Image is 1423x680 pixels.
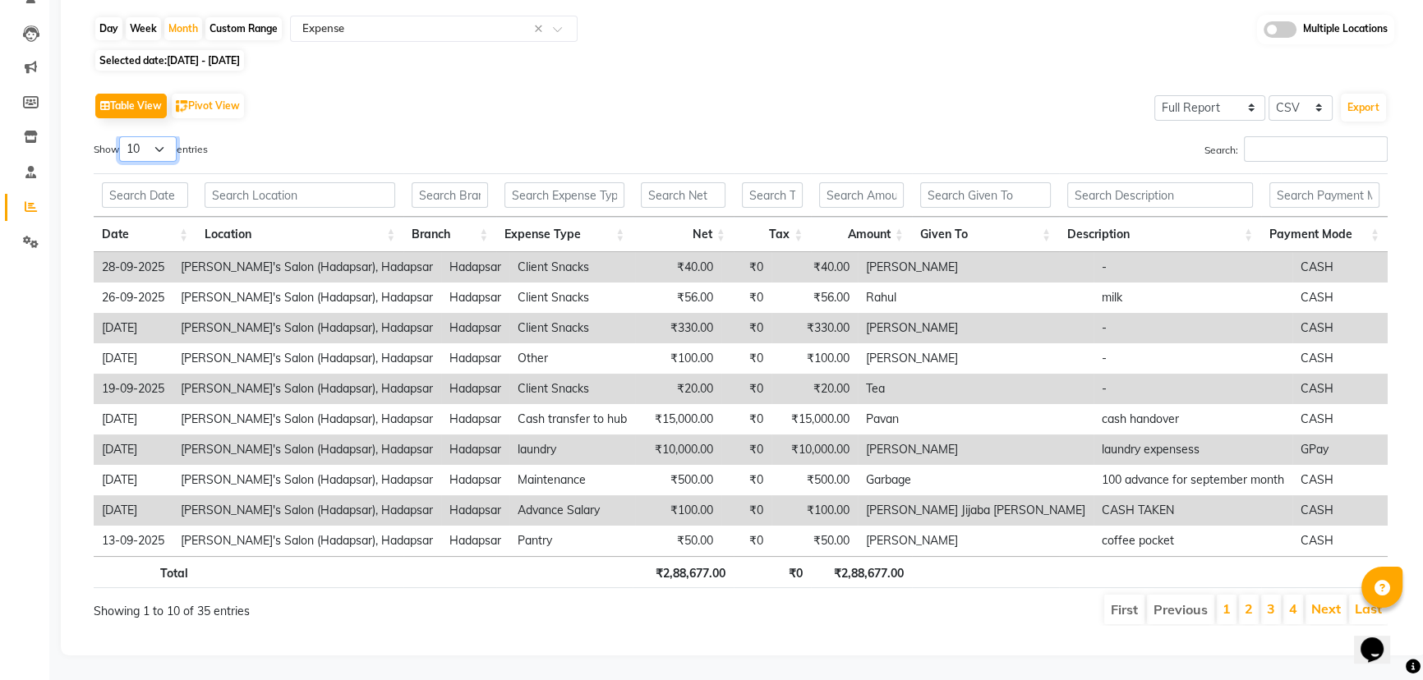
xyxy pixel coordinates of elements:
[858,526,1094,556] td: [PERSON_NAME]
[94,217,196,252] th: Date: activate to sort column ascending
[205,17,282,40] div: Custom Range
[858,283,1094,313] td: Rahul
[509,434,635,465] td: laundry
[858,374,1094,404] td: Tea
[1292,283,1405,313] td: CASH
[1094,434,1292,465] td: laundry expensess
[633,556,733,588] th: ₹2,88,677.00
[167,54,240,67] span: [DATE] - [DATE]
[721,434,771,465] td: ₹0
[196,217,403,252] th: Location: activate to sort column ascending
[1292,526,1405,556] td: CASH
[1094,283,1292,313] td: milk
[721,465,771,495] td: ₹0
[734,217,812,252] th: Tax: activate to sort column ascending
[94,465,173,495] td: [DATE]
[635,434,721,465] td: ₹10,000.00
[172,94,244,118] button: Pivot View
[858,465,1094,495] td: Garbage
[509,526,635,556] td: Pantry
[721,404,771,434] td: ₹0
[173,404,441,434] td: [PERSON_NAME]'s Salon (Hadapsar), Hadapsar
[173,526,441,556] td: [PERSON_NAME]'s Salon (Hadapsar), Hadapsar
[94,136,208,162] label: Show entries
[1292,465,1405,495] td: CASH
[173,343,441,374] td: [PERSON_NAME]'s Salon (Hadapsar), Hadapsar
[441,465,509,495] td: Hadapsar
[173,313,441,343] td: [PERSON_NAME]'s Salon (Hadapsar), Hadapsar
[441,313,509,343] td: Hadapsar
[173,465,441,495] td: [PERSON_NAME]'s Salon (Hadapsar), Hadapsar
[94,283,173,313] td: 26-09-2025
[635,313,721,343] td: ₹330.00
[534,21,548,38] span: Clear all
[95,94,167,118] button: Table View
[858,404,1094,434] td: Pavan
[771,526,858,556] td: ₹50.00
[509,465,635,495] td: Maintenance
[635,526,721,556] td: ₹50.00
[441,283,509,313] td: Hadapsar
[509,283,635,313] td: Client Snacks
[771,434,858,465] td: ₹10,000.00
[721,495,771,526] td: ₹0
[1244,136,1388,162] input: Search:
[509,313,635,343] td: Client Snacks
[633,217,733,252] th: Net: activate to sort column ascending
[771,252,858,283] td: ₹40.00
[635,252,721,283] td: ₹40.00
[1292,495,1405,526] td: CASH
[94,374,173,404] td: 19-09-2025
[721,374,771,404] td: ₹0
[635,495,721,526] td: ₹100.00
[742,182,804,208] input: Search Tax
[509,404,635,434] td: Cash transfer to hub
[858,313,1094,343] td: [PERSON_NAME]
[441,526,509,556] td: Hadapsar
[1303,21,1388,38] span: Multiple Locations
[1289,600,1297,617] a: 4
[1269,182,1379,208] input: Search Payment Mode
[1204,136,1388,162] label: Search:
[173,434,441,465] td: [PERSON_NAME]'s Salon (Hadapsar), Hadapsar
[721,313,771,343] td: ₹0
[1094,495,1292,526] td: CASH TAKEN
[1292,404,1405,434] td: CASH
[102,182,188,208] input: Search Date
[721,526,771,556] td: ₹0
[441,434,509,465] td: Hadapsar
[1292,343,1405,374] td: CASH
[173,252,441,283] td: [PERSON_NAME]'s Salon (Hadapsar), Hadapsar
[771,283,858,313] td: ₹56.00
[509,374,635,404] td: Client Snacks
[205,182,395,208] input: Search Location
[635,343,721,374] td: ₹100.00
[509,343,635,374] td: Other
[173,283,441,313] td: [PERSON_NAME]'s Salon (Hadapsar), Hadapsar
[496,217,633,252] th: Expense Type: activate to sort column ascending
[1245,600,1253,617] a: 2
[1223,600,1231,617] a: 1
[721,343,771,374] td: ₹0
[1354,614,1407,664] iframe: chat widget
[858,252,1094,283] td: [PERSON_NAME]
[635,283,721,313] td: ₹56.00
[771,343,858,374] td: ₹100.00
[771,495,858,526] td: ₹100.00
[1341,94,1386,122] button: Export
[1355,600,1382,617] a: Last
[734,556,812,588] th: ₹0
[94,404,173,434] td: [DATE]
[635,465,721,495] td: ₹500.00
[858,495,1094,526] td: [PERSON_NAME] Jijaba [PERSON_NAME]
[1094,526,1292,556] td: coffee pocket
[504,182,624,208] input: Search Expense Type
[94,556,196,588] th: Total
[509,252,635,283] td: Client Snacks
[441,404,509,434] td: Hadapsar
[441,374,509,404] td: Hadapsar
[811,217,911,252] th: Amount: activate to sort column ascending
[412,182,488,208] input: Search Branch
[858,343,1094,374] td: [PERSON_NAME]
[94,593,619,620] div: Showing 1 to 10 of 35 entries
